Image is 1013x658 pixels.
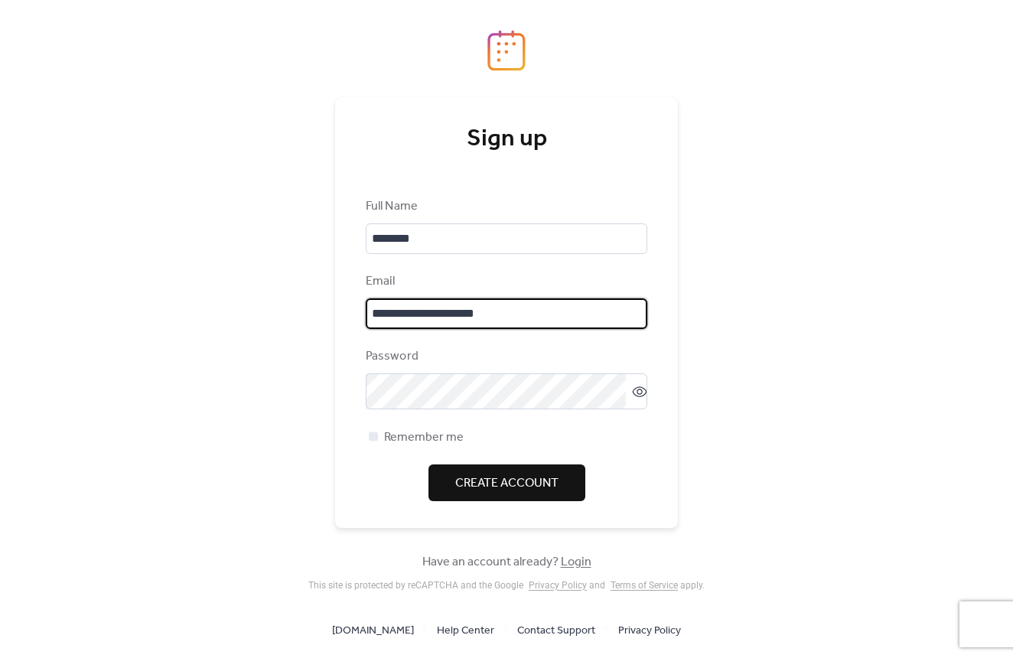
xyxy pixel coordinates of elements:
div: Full Name [366,197,644,216]
a: Privacy Policy [618,621,681,640]
a: [DOMAIN_NAME] [332,621,414,640]
span: Remember me [384,428,464,447]
a: Contact Support [517,621,595,640]
span: Create Account [455,474,559,493]
span: Contact Support [517,622,595,640]
div: Email [366,272,644,291]
span: Have an account already? [422,553,591,572]
a: Privacy Policy [529,580,587,591]
span: Help Center [437,622,494,640]
div: Password [366,347,644,366]
span: [DOMAIN_NAME] [332,622,414,640]
span: Privacy Policy [618,622,681,640]
button: Create Account [428,464,585,501]
div: This site is protected by reCAPTCHA and the Google and apply . [308,580,705,591]
a: Terms of Service [611,580,678,591]
img: logo [487,30,526,71]
a: Help Center [437,621,494,640]
div: Sign up [366,124,647,155]
a: Login [561,550,591,574]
